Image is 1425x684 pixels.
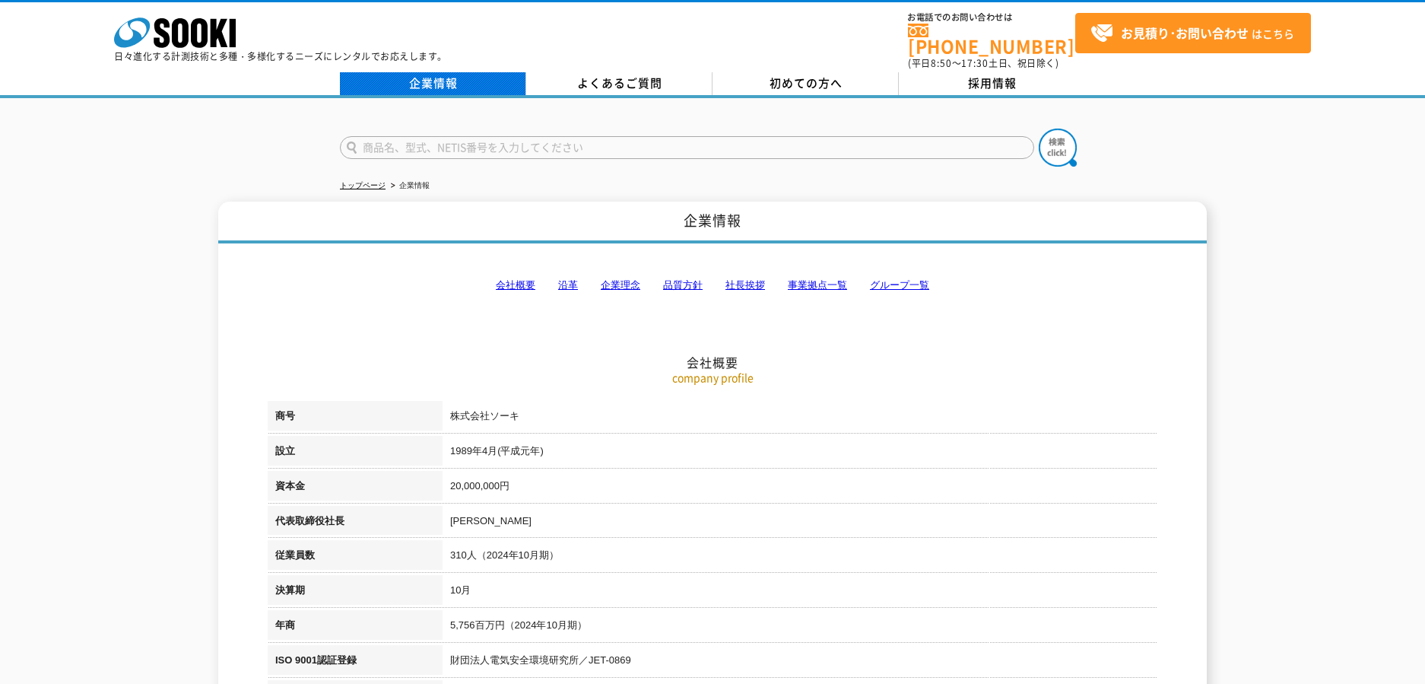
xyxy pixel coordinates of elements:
[443,575,1157,610] td: 10月
[443,506,1157,541] td: [PERSON_NAME]
[340,136,1034,159] input: 商品名、型式、NETIS番号を入力してください
[443,436,1157,471] td: 1989年4月(平成元年)
[908,13,1075,22] span: お電話でのお問い合わせは
[268,370,1157,386] p: company profile
[340,72,526,95] a: 企業情報
[601,279,640,291] a: 企業理念
[268,401,443,436] th: 商号
[268,471,443,506] th: 資本金
[770,75,843,91] span: 初めての方へ
[712,72,899,95] a: 初めての方へ
[268,645,443,680] th: ISO 9001認証登録
[268,575,443,610] th: 決算期
[114,52,447,61] p: 日々進化する計測技術と多種・多様化するニーズにレンタルでお応えします。
[268,202,1157,371] h2: 会社概要
[725,279,765,291] a: 社長挨拶
[268,610,443,645] th: 年商
[1121,24,1249,42] strong: お見積り･お問い合わせ
[908,24,1075,55] a: [PHONE_NUMBER]
[931,56,952,70] span: 8:50
[443,610,1157,645] td: 5,756百万円（2024年10月期）
[788,279,847,291] a: 事業拠点一覧
[1039,129,1077,167] img: btn_search.png
[218,202,1207,243] h1: 企業情報
[388,178,430,194] li: 企業情報
[496,279,535,291] a: 会社概要
[443,401,1157,436] td: 株式会社ソーキ
[558,279,578,291] a: 沿革
[870,279,929,291] a: グループ一覧
[443,471,1157,506] td: 20,000,000円
[443,645,1157,680] td: 財団法人電気安全環境研究所／JET-0869
[526,72,712,95] a: よくあるご質問
[268,436,443,471] th: 設立
[899,72,1085,95] a: 採用情報
[268,506,443,541] th: 代表取締役社長
[443,540,1157,575] td: 310人（2024年10月期）
[663,279,703,291] a: 品質方針
[1090,22,1294,45] span: はこちら
[1075,13,1311,53] a: お見積り･お問い合わせはこちら
[961,56,989,70] span: 17:30
[340,181,386,189] a: トップページ
[908,56,1058,70] span: (平日 ～ 土日、祝日除く)
[268,540,443,575] th: 従業員数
